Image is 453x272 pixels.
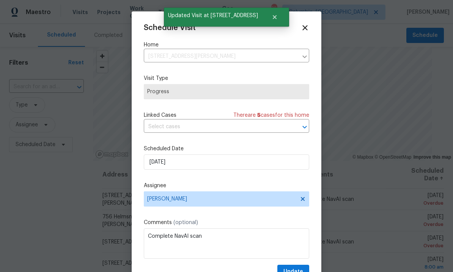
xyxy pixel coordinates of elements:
[144,75,309,82] label: Visit Type
[144,111,176,119] span: Linked Cases
[301,24,309,32] span: Close
[144,228,309,259] textarea: Complete NavAI scan
[144,182,309,189] label: Assignee
[147,88,306,95] span: Progress
[144,145,309,153] label: Scheduled Date
[262,10,287,25] button: Close
[147,196,296,202] span: [PERSON_NAME]
[233,111,309,119] span: There are case s for this home
[299,122,310,132] button: Open
[144,219,309,226] label: Comments
[173,220,198,225] span: (optional)
[144,154,309,170] input: M/D/YYYY
[144,24,196,32] span: Schedule Visit
[144,41,309,49] label: Home
[144,51,298,62] input: Enter in an address
[164,8,262,24] span: Updated Visit at [STREET_ADDRESS]
[144,121,288,133] input: Select cases
[257,113,261,118] span: 5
